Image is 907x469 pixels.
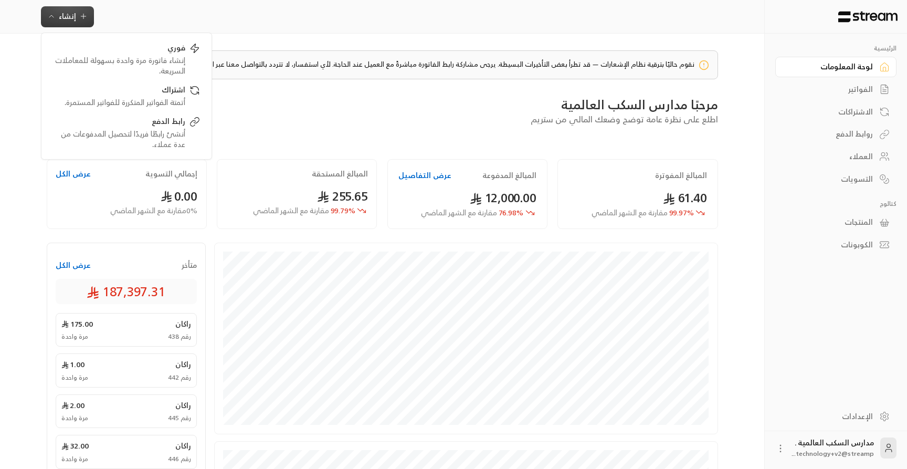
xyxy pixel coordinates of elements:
[398,170,451,181] button: عرض التفاصيل
[837,11,899,23] img: Logo
[788,61,873,72] div: لوحة المعلومات
[161,185,198,207] span: 0.00
[792,437,874,458] div: مدارس السكب العالمية .
[775,79,897,100] a: الفواتير
[61,400,85,411] span: 2.00
[53,85,185,97] div: اشتراك
[775,57,897,77] a: لوحة المعلومات
[175,359,191,370] span: راكان
[788,84,873,95] div: الفواتير
[470,187,536,209] span: 12,000.00
[592,207,694,218] span: 99.97 %
[775,101,897,122] a: الاشتراكات
[168,332,191,341] span: رقم 438
[788,129,873,139] div: روابط الدفع
[775,44,897,53] p: الرئيسية
[61,414,88,422] span: مرة واحدة
[87,283,165,300] span: 187,397.31
[175,319,191,329] span: راكان
[788,151,873,162] div: العملاء
[61,373,88,382] span: مرة واحدة
[168,455,191,463] span: رقم 446
[61,319,93,329] span: 175.00
[775,147,897,167] a: العملاء
[253,204,329,217] span: مقارنة مع الشهر الماضي
[56,260,91,270] button: عرض الكل
[592,206,668,219] span: مقارنة مع الشهر الماضي
[788,174,873,184] div: التسويات
[788,217,873,227] div: المنتجات
[145,169,197,179] h2: إجمالي التسوية
[775,235,897,255] a: الكوبونات
[317,185,368,207] span: 255.65
[53,55,185,76] div: إنشاء فاتورة مرة واحدة بسهولة للمعاملات السريعة.
[482,170,536,181] h2: المبالغ المدفوعة
[110,205,197,216] span: 0 % مقارنة مع الشهر الماضي
[175,400,191,411] span: راكان
[47,96,718,113] div: مرحبًا مدارس السكب العالمية
[48,80,205,112] a: اشتراكأتمتة الفواتير المتكررة للفواتير المستمرة.
[85,58,694,70] span: نقوم حاليًا بترقية نظام الإشعارات — قد تطرأ بعض التأخيرات البسيطة. يرجى مشاركة رابط الفاتورة مباش...
[655,170,707,181] h2: المبالغ المفوترة
[175,441,191,451] span: راكان
[61,359,85,370] span: 1.00
[663,187,707,209] span: 61.40
[421,207,523,218] span: 76.98 %
[48,112,205,154] a: رابط الدفعأنشئ رابطًا فريدًا لتحصيل المدفوعات من عدة عملاء.
[48,38,205,80] a: فوريإنشاء فاتورة مرة واحدة بسهولة للمعاملات السريعة.
[61,441,89,451] span: 32.00
[421,206,497,219] span: مقارنة مع الشهر الماضي
[312,169,368,179] h2: المبالغ المستحقة
[56,169,91,179] button: عرض الكل
[775,212,897,233] a: المنتجات
[253,205,355,216] span: 99.79 %
[53,129,185,150] div: أنشئ رابطًا فريدًا لتحصيل المدفوعات من عدة عملاء.
[788,107,873,117] div: الاشتراكات
[792,448,874,459] span: technology+v2@streamp...
[775,406,897,426] a: الإعدادات
[775,169,897,189] a: التسويات
[168,414,191,422] span: رقم 445
[61,455,88,463] span: مرة واحدة
[53,43,185,55] div: فوري
[788,411,873,422] div: الإعدادات
[53,97,185,108] div: أتمتة الفواتير المتكررة للفواتير المستمرة.
[59,9,76,23] span: إنشاء
[61,332,88,341] span: مرة واحدة
[53,116,185,129] div: رابط الدفع
[41,6,94,27] button: إنشاء
[788,239,873,250] div: الكوبونات
[775,124,897,144] a: روابط الدفع
[531,112,718,127] span: اطلع على نظرة عامة توضح وضعك المالي من ستريم
[168,373,191,382] span: رقم 442
[182,260,197,270] span: متأخر
[775,200,897,208] p: كتالوج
